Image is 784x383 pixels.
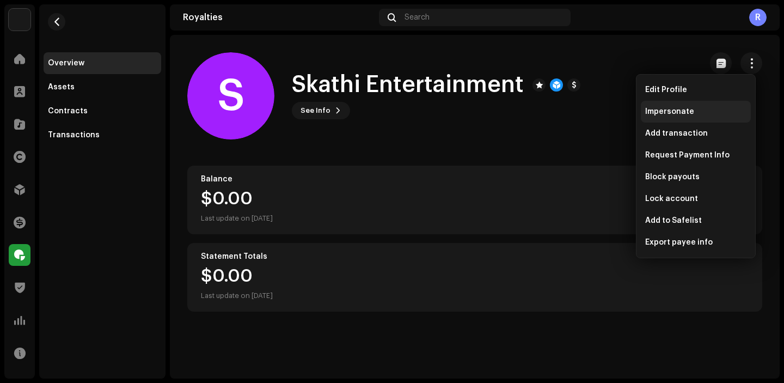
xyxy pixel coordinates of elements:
[645,194,698,203] span: Lock account
[48,83,75,92] div: Assets
[187,166,762,234] re-o-card-value: Balance
[201,212,273,225] div: Last update on [DATE]
[48,131,100,139] div: Transactions
[645,86,687,94] span: Edit Profile
[9,9,30,31] img: bc4c4277-71b2-49c5-abdf-ca4e9d31f9c1
[187,52,274,139] div: S
[201,289,273,302] div: Last update on [DATE]
[187,243,762,312] re-o-card-value: Statement Totals
[645,129,708,138] span: Add transaction
[645,107,694,116] span: Impersonate
[48,107,88,115] div: Contracts
[44,76,161,98] re-m-nav-item: Assets
[645,216,702,225] span: Add to Safelist
[292,102,350,119] button: See Info
[292,72,524,98] h1: Skathi Entertainment
[201,252,749,261] div: Statement Totals
[645,238,713,247] span: Export payee info
[48,59,84,68] div: Overview
[44,52,161,74] re-m-nav-item: Overview
[201,175,749,184] div: Balance
[44,100,161,122] re-m-nav-item: Contracts
[44,124,161,146] re-m-nav-item: Transactions
[645,151,730,160] span: Request Payment Info
[405,13,430,22] span: Search
[183,13,375,22] div: Royalties
[301,100,330,121] span: See Info
[645,173,700,181] span: Block payouts
[749,9,767,26] div: R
